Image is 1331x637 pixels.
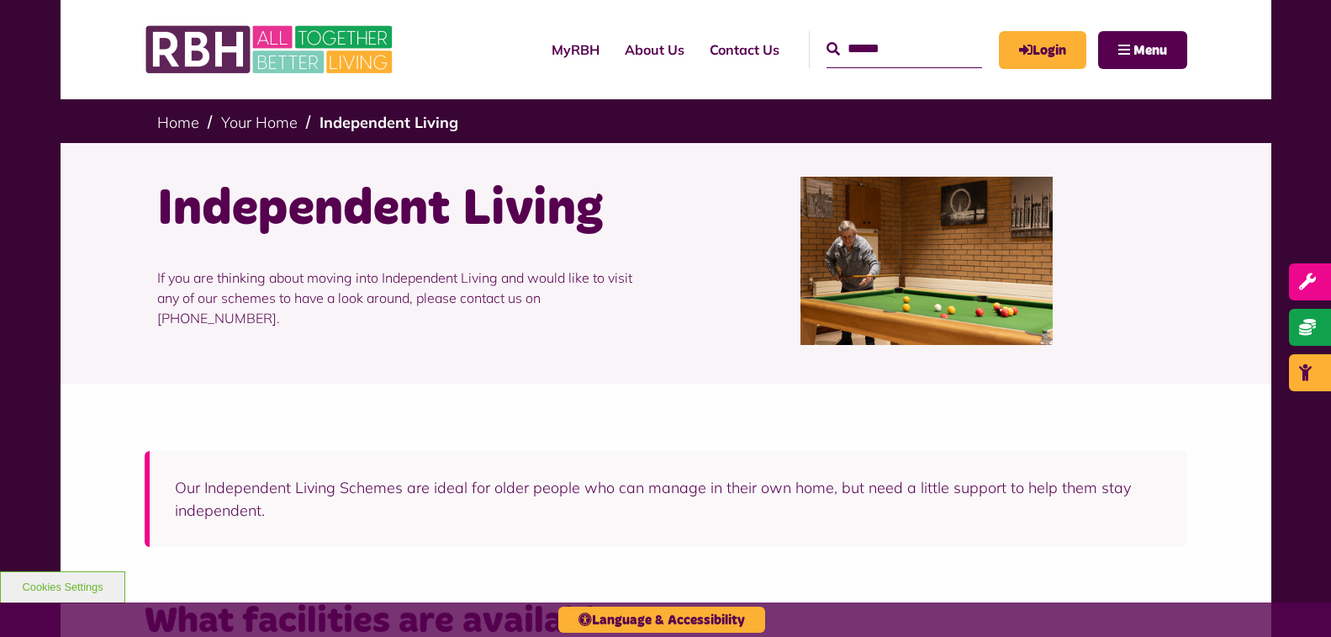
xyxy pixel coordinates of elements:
button: Language & Accessibility [558,607,765,633]
a: MyRBH [539,27,612,72]
a: MyRBH [999,31,1086,69]
h1: Independent Living [157,177,653,242]
a: Your Home [221,113,298,132]
p: Our Independent Living Schemes are ideal for older people who can manage in their own home, but n... [175,476,1162,522]
p: If you are thinking about moving into Independent Living and would like to visit any of our schem... [157,242,653,353]
a: Independent Living [320,113,458,132]
span: Menu [1133,44,1167,57]
a: Home [157,113,199,132]
a: About Us [612,27,697,72]
img: SAZMEDIA RBH 23FEB2024 146 [800,177,1053,345]
button: Navigation [1098,31,1187,69]
img: RBH [145,17,397,82]
a: Contact Us [697,27,792,72]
